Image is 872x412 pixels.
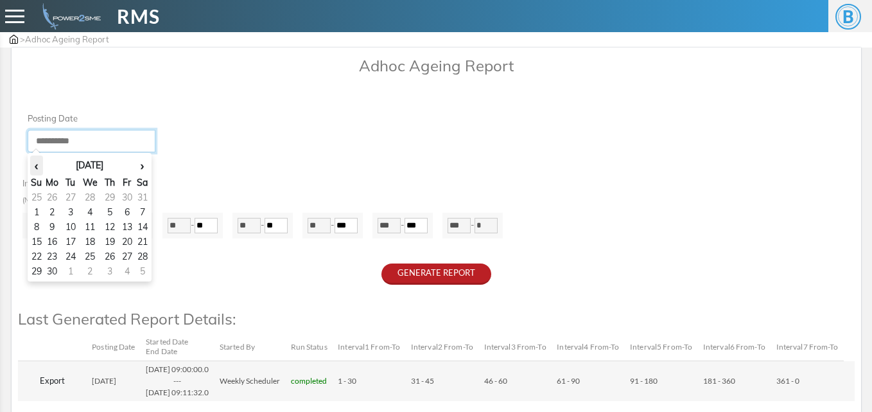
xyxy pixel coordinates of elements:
[79,220,101,235] td: 11
[79,249,101,264] td: 25
[232,213,293,238] div: -
[141,333,214,361] th: Started Date
[62,235,79,249] td: 17
[381,264,491,285] button: GENERATE REPORT
[43,264,62,279] td: 30
[79,264,101,279] td: 2
[552,333,625,361] th: Interval4 From-To
[630,376,658,386] span: 91 - 180
[118,235,135,249] td: 20
[703,376,735,386] span: 181 - 360
[79,190,101,205] td: 28
[136,235,149,249] td: 21
[302,213,363,238] div: -
[18,54,855,77] p: Adhoc Ageing Report
[62,190,79,205] td: 27
[62,175,79,190] th: Tu
[30,190,43,205] td: 25
[30,264,43,279] td: 29
[43,205,62,220] td: 2
[136,264,149,279] td: 5
[62,249,79,264] td: 24
[625,333,698,361] th: Interval5 From-To
[118,220,135,235] td: 13
[43,235,62,249] td: 16
[62,205,79,220] td: 3
[117,2,160,31] span: RMS
[43,249,62,264] td: 23
[406,333,479,361] th: Interval2 From-To
[136,249,149,264] td: 28
[338,376,356,386] span: 1 - 30
[79,235,101,249] td: 18
[118,205,135,220] td: 6
[37,3,101,30] img: admin
[698,333,771,361] th: Interval6 From-To
[22,112,91,125] label: Posting Date
[30,175,43,190] th: Su
[101,220,118,235] td: 12
[118,264,135,279] td: 4
[43,156,136,175] th: [DATE]
[136,220,149,235] td: 14
[136,156,149,175] th: ›
[479,333,552,361] th: Interval3 From-To
[442,213,503,238] div: -
[835,4,861,30] span: B
[10,35,18,44] img: admin
[146,347,209,356] div: End Date
[220,376,280,386] span: Weekly Scheduler
[118,190,135,205] td: 30
[30,249,43,264] td: 22
[776,376,799,386] span: 361 - 0
[101,205,118,220] td: 5
[101,235,118,249] td: 19
[136,190,149,205] td: 31
[62,264,79,279] td: 1
[136,175,149,190] th: Sa
[30,205,43,220] td: 1
[411,376,434,386] span: 31 - 45
[771,333,844,361] th: Interval7 From-To
[557,376,580,386] span: 61 - 90
[286,333,333,361] th: Run Status
[43,220,62,235] td: 9
[22,177,99,190] label: Interval Time Period
[30,156,43,175] th: ‹
[162,213,223,238] div: -
[79,175,101,190] th: We
[146,375,209,387] div: ---
[30,220,43,235] td: 8
[484,376,507,386] span: 46 - 60
[291,376,327,386] span: completed
[372,213,433,238] div: -
[118,249,135,264] td: 27
[43,190,62,205] td: 26
[101,264,118,279] td: 3
[79,205,101,220] td: 4
[101,190,118,205] td: 29
[214,333,286,361] th: Started By
[87,333,141,361] th: Posting Date
[30,235,43,249] td: 15
[62,220,79,235] td: 10
[22,213,83,238] div: -
[146,364,209,397] span: [DATE] 09:00:00.0 [DATE] 09:11:32.0
[333,333,406,361] th: Interval1 From-To
[22,196,89,204] small: (No. of overdue days)
[101,249,118,264] td: 26
[92,376,116,386] span: [DATE]
[43,175,62,190] th: Mo
[18,309,236,328] span: Last Generated Report Details:
[23,371,82,391] button: Export
[25,34,109,44] span: Adhoc Ageing Report
[136,205,149,220] td: 7
[118,175,135,190] th: Fr
[101,175,118,190] th: Th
